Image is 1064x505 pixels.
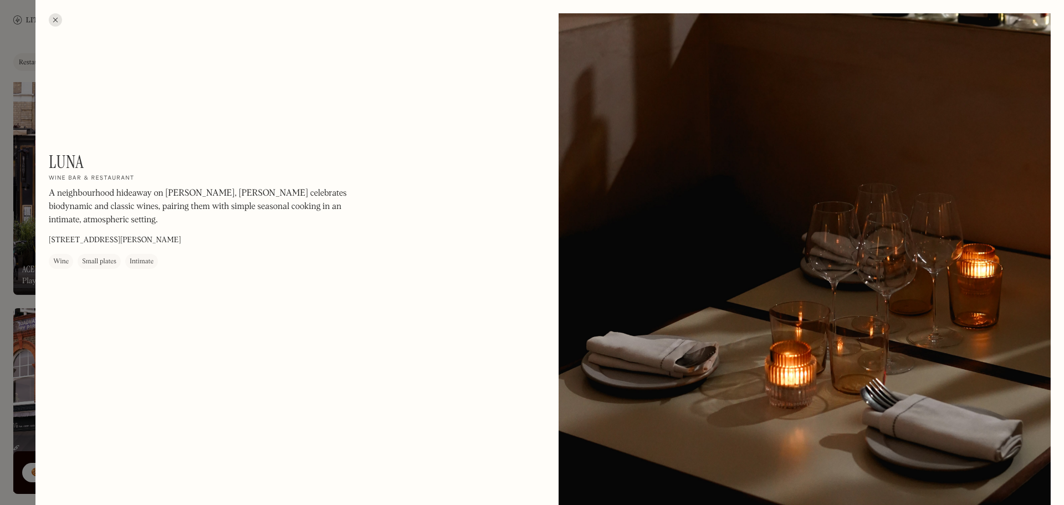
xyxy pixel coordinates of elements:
p: [STREET_ADDRESS][PERSON_NAME] [49,235,181,247]
div: Small plates [82,257,116,268]
div: Intimate [130,257,154,268]
p: A neighbourhood hideaway on [PERSON_NAME], [PERSON_NAME] celebrates biodynamic and classic wines,... [49,187,348,227]
h2: Wine bar & restaurant [49,175,135,183]
div: Wine [53,257,69,268]
h1: Luna [49,151,84,172]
